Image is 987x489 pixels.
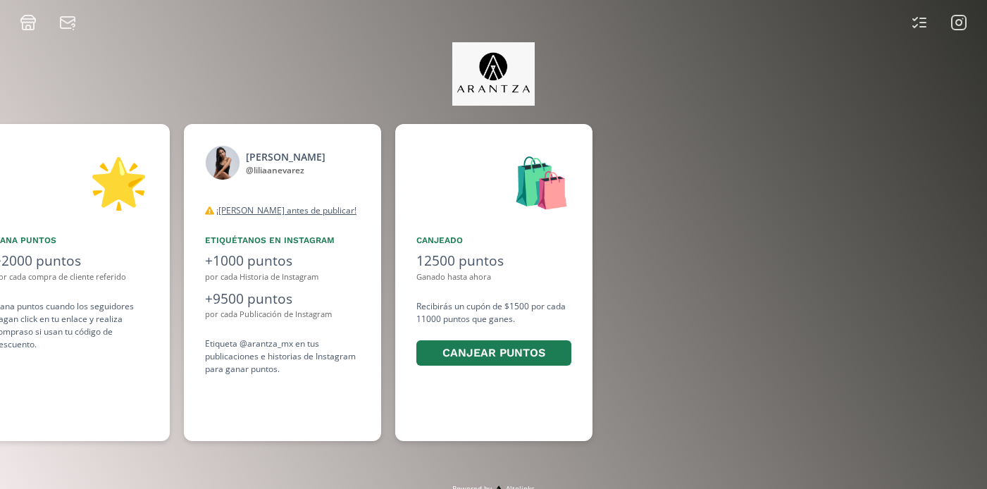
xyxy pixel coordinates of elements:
[205,251,360,271] div: +1000 puntos
[416,145,571,217] div: 🛍️
[205,234,360,247] div: Etiquétanos en Instagram
[246,164,325,177] div: @ liliaanevarez
[216,204,356,216] u: ¡[PERSON_NAME] antes de publicar!
[416,340,571,366] button: Canjear puntos
[205,289,360,309] div: +9500 puntos
[416,234,571,247] div: Canjeado
[416,271,571,283] div: Ganado hasta ahora
[205,309,360,321] div: por cada Publicación de Instagram
[205,338,360,376] div: Etiqueta @arantza_mx en tus publicaciones e historias de Instagram para ganar puntos.
[205,271,360,283] div: por cada Historia de Instagram
[416,251,571,271] div: 12500 puntos
[246,149,325,164] div: [PERSON_NAME]
[416,300,571,369] div: Recibirás un cupón de $1500 por cada 11000 puntos que ganes.
[205,145,240,180] img: 472866662_2015896602243155_15014156077129679_n.jpg
[452,42,535,106] img: jpq5Bx5xx2a5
